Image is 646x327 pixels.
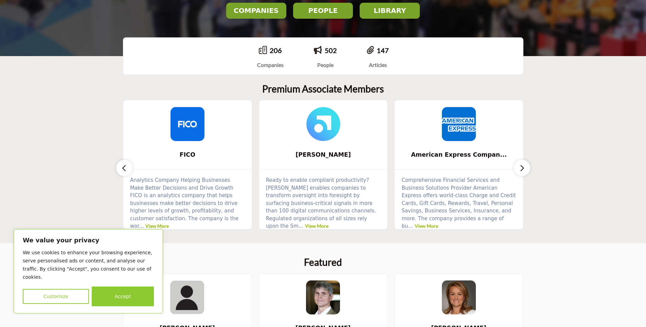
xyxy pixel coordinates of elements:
[362,6,418,15] h2: LIBRARY
[270,46,282,54] a: 206
[415,223,438,229] a: View More
[306,280,340,314] img: Scott Zoldi
[377,46,389,54] a: 147
[226,3,286,19] button: COMPANIES
[257,61,284,69] div: Companies
[259,146,388,164] a: [PERSON_NAME]
[395,146,523,164] a: American Express Compan...
[306,107,340,141] img: Smarsh
[171,107,204,141] img: FICO
[401,176,516,230] p: Comprehensive Financial Services and Business Solutions Provider American Express offers world-cl...
[266,176,381,230] p: Ready to enable compliant productivity? [PERSON_NAME] enables companies to transform oversight in...
[405,146,513,164] b: American Express Company
[305,223,328,229] a: View More
[304,257,342,268] h2: Featured
[442,280,476,314] img: Noreen A. Kelly
[123,146,252,164] a: FICO
[314,61,337,69] div: People
[170,280,204,314] img: Eugene Ingoglia
[269,150,377,159] span: [PERSON_NAME]
[295,6,351,15] h2: PEOPLE
[23,248,154,281] p: We use cookies to enhance your browsing experience, serve personalised ads or content, and analys...
[269,146,377,164] b: Smarsh
[442,107,476,141] img: American Express Company
[408,223,413,229] span: ...
[130,176,245,230] p: Analytics Company Helping Businesses Make Better Decisions and Drive Growth FICO is an analytics ...
[23,289,89,304] button: Customize
[299,223,303,229] span: ...
[133,146,241,164] b: FICO
[405,150,513,159] span: American Express Compan...
[23,236,154,244] p: We value your privacy
[228,6,284,15] h2: COMPANIES
[262,83,384,95] h2: Premium Associate Members
[325,46,337,54] a: 502
[145,223,169,229] a: View More
[293,3,353,19] button: PEOPLE
[92,287,154,306] button: Accept
[367,61,389,69] div: Articles
[133,150,241,159] span: FICO
[139,223,144,229] span: ...
[360,3,420,19] button: LIBRARY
